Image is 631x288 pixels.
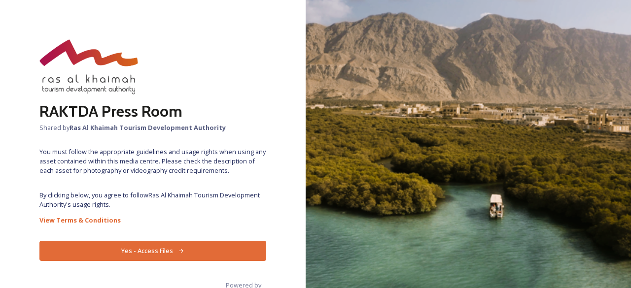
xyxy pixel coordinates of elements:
[39,216,121,224] strong: View Terms & Conditions
[39,39,138,95] img: raktda_eng_new-stacked-logo_rgb.png
[70,123,226,132] strong: Ras Al Khaimah Tourism Development Authority
[39,99,266,123] h2: RAKTDA Press Room
[39,191,266,209] span: By clicking below, you agree to follow Ras Al Khaimah Tourism Development Authority 's usage rights.
[39,123,266,132] span: Shared by
[39,241,266,261] button: Yes - Access Files
[39,147,266,176] span: You must follow the appropriate guidelines and usage rights when using any asset contained within...
[39,214,266,226] a: View Terms & Conditions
